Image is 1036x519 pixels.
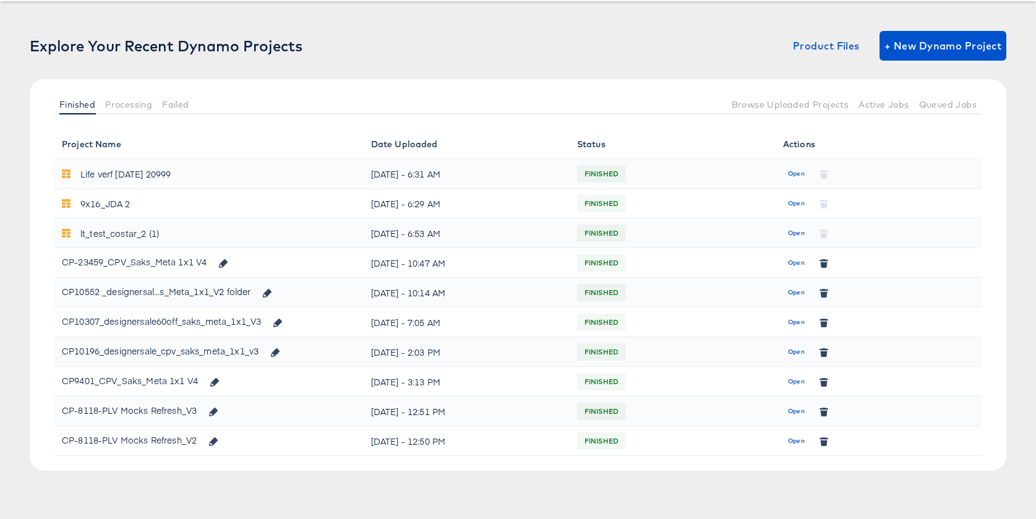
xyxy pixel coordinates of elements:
[54,129,364,159] th: Project Name
[577,253,626,273] span: FINISHED
[80,164,171,184] div: Life verf [DATE] 20999
[793,37,860,54] span: Product Files
[783,342,810,362] button: Open
[858,100,909,109] span: Active Jobs
[783,401,810,421] button: Open
[884,37,1001,54] span: + New Dynamo Project
[62,252,236,273] div: CP-23459_CPV_Saks_Meta 1x1 V4
[371,312,562,332] div: [DATE] - 7:05 AM
[788,287,805,298] span: Open
[788,406,805,417] span: Open
[783,194,810,213] button: Open
[919,100,977,109] span: Queued Jobs
[105,100,152,109] span: Processing
[371,372,562,392] div: [DATE] - 3:13 PM
[577,283,626,302] span: FINISHED
[788,198,805,209] span: Open
[577,401,626,421] span: FINISHED
[62,311,290,332] div: CP10307_designersale60off_saks_meta_1x1_V3
[80,194,131,213] div: 9x16_JDA 2
[371,253,562,273] div: [DATE] - 10:47 AM
[577,194,626,213] span: FINISHED
[788,257,805,268] span: Open
[788,31,865,61] button: Product Files
[80,223,159,243] div: lt_test_costar_2 (1)
[570,129,776,159] th: Status
[162,100,189,109] span: Failed
[577,312,626,332] span: FINISHED
[783,431,810,451] button: Open
[783,312,810,332] button: Open
[62,430,226,451] div: CP-8118-PLV Mocks Refresh_V2
[577,342,626,362] span: FINISHED
[371,223,562,243] div: [DATE] - 6:53 AM
[776,129,982,159] th: Actions
[783,253,810,273] button: Open
[371,283,562,302] div: [DATE] - 10:14 AM
[783,164,810,184] button: Open
[371,164,562,184] div: [DATE] - 6:31 AM
[62,341,288,362] div: CP10196_designersale_cpv_saks_meta_1x1_v3
[577,164,626,184] span: FINISHED
[783,372,810,392] button: Open
[59,100,95,109] span: Finished
[577,372,626,392] span: FINISHED
[371,342,562,362] div: [DATE] - 2:03 PM
[732,100,849,109] span: Browse Uploaded Projects
[788,228,805,239] span: Open
[62,281,250,301] div: CP10552 _designersal...s_Meta_1x1_V2 folder
[30,37,302,54] div: Explore Your Recent Dynamo Projects
[788,317,805,328] span: Open
[62,371,226,392] div: CP9401_CPV_Saks_Meta 1x1 V4
[577,431,626,451] span: FINISHED
[783,223,810,243] button: Open
[788,435,805,447] span: Open
[371,194,562,213] div: [DATE] - 6:29 AM
[371,431,562,451] div: [DATE] - 12:50 PM
[371,401,562,421] div: [DATE] - 12:51 PM
[577,223,626,243] span: FINISHED
[788,168,805,179] span: Open
[364,129,570,159] th: Date Uploaded
[880,31,1006,61] button: + New Dynamo Project
[783,283,810,302] button: Open
[788,376,805,387] span: Open
[788,346,805,358] span: Open
[62,400,226,421] div: CP-8118-PLV Mocks Refresh_V3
